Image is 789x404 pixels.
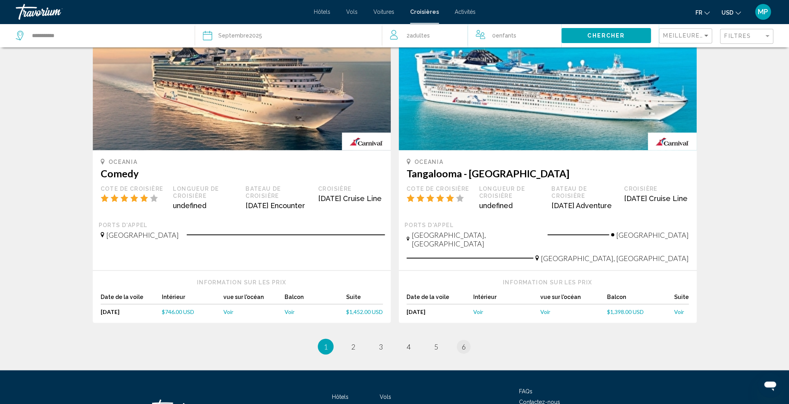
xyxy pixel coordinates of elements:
span: [GEOGRAPHIC_DATA] [106,230,179,239]
span: 6 [462,342,466,351]
span: fr [695,9,702,16]
a: FAQs [519,388,532,394]
a: Croisières [410,9,439,15]
div: Date de la voile [101,293,162,304]
a: $1,398.00 USD [607,308,674,315]
button: Filter [720,28,773,45]
div: undefined [173,201,238,209]
button: User Menu [753,4,773,20]
span: Septembre [218,32,249,39]
ul: Pagination [93,338,697,354]
div: Longueur de croisière [479,185,543,199]
div: [DATE] Cruise Line [624,194,689,202]
span: Voir [223,308,233,315]
span: Voir [540,308,550,315]
span: Adultes [410,32,430,39]
div: Date de la voile [407,293,474,304]
div: undefined [479,201,543,209]
h3: Comedy [101,167,383,179]
span: Filtres [724,33,751,39]
button: Change language [695,7,710,18]
div: [DATE] Adventure [551,201,616,209]
div: Information sur les prix [407,278,689,286]
a: Voir [285,308,346,315]
a: Voir [473,308,540,315]
span: 3 [379,342,383,351]
span: USD [722,9,733,16]
img: carnival.gif [342,132,390,150]
div: Croisière [624,185,689,192]
img: 1742851982.jpg [93,24,391,150]
div: [DATE] [101,308,162,315]
a: $1,452.00 USD [346,308,383,315]
mat-select: Sort by [663,33,710,39]
span: $746.00 USD [162,308,194,315]
span: Voir [674,308,684,315]
span: Enfants [496,32,516,39]
span: Oceania [414,158,444,165]
div: Intérieur [162,293,223,304]
div: Intérieur [473,293,540,304]
div: Cote de croisière [101,185,165,192]
div: Longueur de croisière [173,185,238,199]
a: Voitures [373,9,394,15]
a: Voir [674,308,689,315]
div: Cote de croisière [407,185,471,192]
span: Meilleures affaires [663,32,738,39]
a: $746.00 USD [162,308,223,315]
span: 5 [434,342,438,351]
button: Chercher [561,28,651,43]
h3: Tangalooma - [GEOGRAPHIC_DATA] [407,167,689,179]
div: [DATE] Encounter [246,201,310,209]
span: Oceania [109,158,138,165]
span: 2 [407,30,430,41]
div: vue sur l'océan [223,293,285,304]
div: Information sur les prix [101,278,383,286]
div: Bateau de croisière [551,185,616,199]
iframe: Bouton de lancement de la fenêtre de messagerie [757,372,783,398]
a: Vols [346,9,358,15]
div: Croisière [318,185,383,192]
div: Suite [674,293,689,304]
span: Voir [285,308,294,315]
span: [GEOGRAPHIC_DATA] [616,230,689,239]
img: 1742851897.jpg [399,24,697,150]
a: Voir [223,308,285,315]
button: Change currency [722,7,741,18]
a: Vols [380,393,391,400]
a: Voir [540,308,607,315]
div: Ports d'appel [99,221,385,228]
span: $1,398.00 USD [607,308,644,315]
span: 4 [407,342,410,351]
a: Hôtels [332,393,349,400]
span: 2 [351,342,355,351]
div: Bateau de croisière [246,185,310,199]
div: [DATE] [407,308,474,315]
div: vue sur l'océan [540,293,607,304]
div: Suite [346,293,383,304]
a: Travorium [16,4,306,20]
button: Septembre2025 [203,24,374,47]
span: [GEOGRAPHIC_DATA], [GEOGRAPHIC_DATA] [541,254,689,262]
a: Hôtels [314,9,330,15]
span: 0 [492,30,516,41]
span: 1 [324,342,328,351]
button: Travelers: 2 adults, 0 children [382,24,561,47]
div: Ports d'appel [405,221,691,228]
span: MP [758,8,768,16]
img: carnival.gif [648,132,696,150]
div: 2025 [218,30,262,41]
span: Activités [455,9,476,15]
span: Chercher [587,33,625,39]
span: [GEOGRAPHIC_DATA], [GEOGRAPHIC_DATA] [411,230,540,248]
span: Voir [473,308,483,315]
div: [DATE] Cruise Line [318,194,383,202]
